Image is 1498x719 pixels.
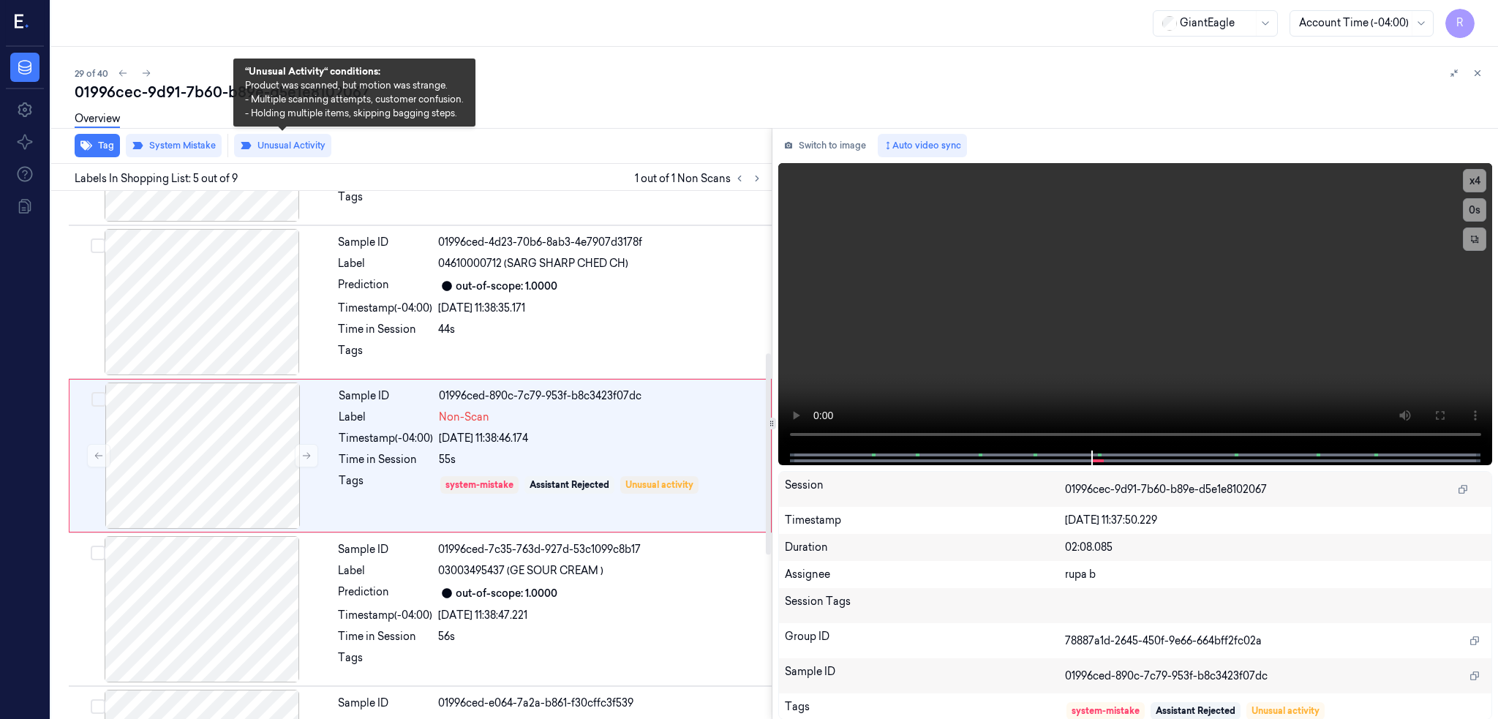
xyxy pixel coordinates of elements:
div: rupa b [1065,567,1486,582]
button: Select row [91,699,105,714]
div: Duration [785,540,1065,555]
div: Sample ID [338,542,432,557]
span: 03003495437 (GE SOUR CREAM ) [438,563,603,579]
a: Overview [75,111,120,128]
button: x4 [1463,169,1486,192]
div: 01996ced-890c-7c79-953f-b8c3423f07dc [439,388,762,404]
div: 01996cec-9d91-7b60-b89e-d5e1e8102067 [75,82,1486,102]
div: Session Tags [785,594,1065,617]
div: 44s [438,322,763,337]
div: Session [785,478,1065,501]
div: [DATE] 11:37:50.229 [1065,513,1486,528]
div: 01996ced-e064-7a2a-b861-f30cffc3f539 [438,696,763,711]
div: Timestamp (-04:00) [338,301,432,316]
div: Time in Session [339,452,433,467]
div: system-mistake [1072,704,1140,718]
div: [DATE] 11:38:46.174 [439,431,762,446]
div: Sample ID [338,235,432,250]
div: out-of-scope: 1.0000 [456,586,557,601]
div: Unusual activity [1252,704,1320,718]
span: 29 of 40 [75,67,108,80]
div: Unusual activity [625,478,693,492]
div: Group ID [785,629,1065,652]
button: Switch to image [778,134,872,157]
div: Label [338,563,432,579]
button: Auto video sync [878,134,967,157]
div: Prediction [338,584,432,602]
div: 56s [438,629,763,644]
button: Unusual Activity [234,134,331,157]
div: Label [339,410,433,425]
div: [DATE] 11:38:35.171 [438,301,763,316]
div: Sample ID [785,664,1065,688]
div: 01996ced-7c35-763d-927d-53c1099c8b17 [438,542,763,557]
div: Time in Session [338,322,432,337]
span: 04610000712 (SARG SHARP CHED CH) [438,256,628,271]
div: Sample ID [338,696,432,711]
button: R [1445,9,1475,38]
div: Sample ID [339,388,433,404]
button: Select row [91,238,105,253]
span: 78887a1d-2645-450f-9e66-664bff2fc02a [1065,633,1262,649]
span: Labels In Shopping List: 5 out of 9 [75,171,238,187]
button: Select row [91,546,105,560]
div: Assistant Rejected [1156,704,1235,718]
div: Tags [338,650,432,674]
div: Assignee [785,567,1065,582]
span: 01996ced-890c-7c79-953f-b8c3423f07dc [1065,669,1268,684]
span: 1 out of 1 Non Scans [635,170,766,187]
div: Timestamp (-04:00) [339,431,433,446]
div: [DATE] 11:38:47.221 [438,608,763,623]
div: Tags [338,189,432,213]
button: Tag [75,134,120,157]
div: Tags [338,343,432,366]
button: Select row [91,392,106,407]
div: Label [338,256,432,271]
div: 01996ced-4d23-70b6-8ab3-4e7907d3178f [438,235,763,250]
div: 55s [439,452,762,467]
div: Timestamp [785,513,1065,528]
div: Timestamp (-04:00) [338,608,432,623]
span: 01996cec-9d91-7b60-b89e-d5e1e8102067 [1065,482,1267,497]
button: System Mistake [126,134,222,157]
div: Tags [339,473,433,497]
button: 0s [1463,198,1486,222]
div: Time in Session [338,629,432,644]
div: 02:08.085 [1065,540,1486,555]
span: Non-Scan [439,410,489,425]
div: out-of-scope: 1.0000 [456,279,557,294]
div: Assistant Rejected [530,478,609,492]
div: Prediction [338,277,432,295]
div: system-mistake [445,478,513,492]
